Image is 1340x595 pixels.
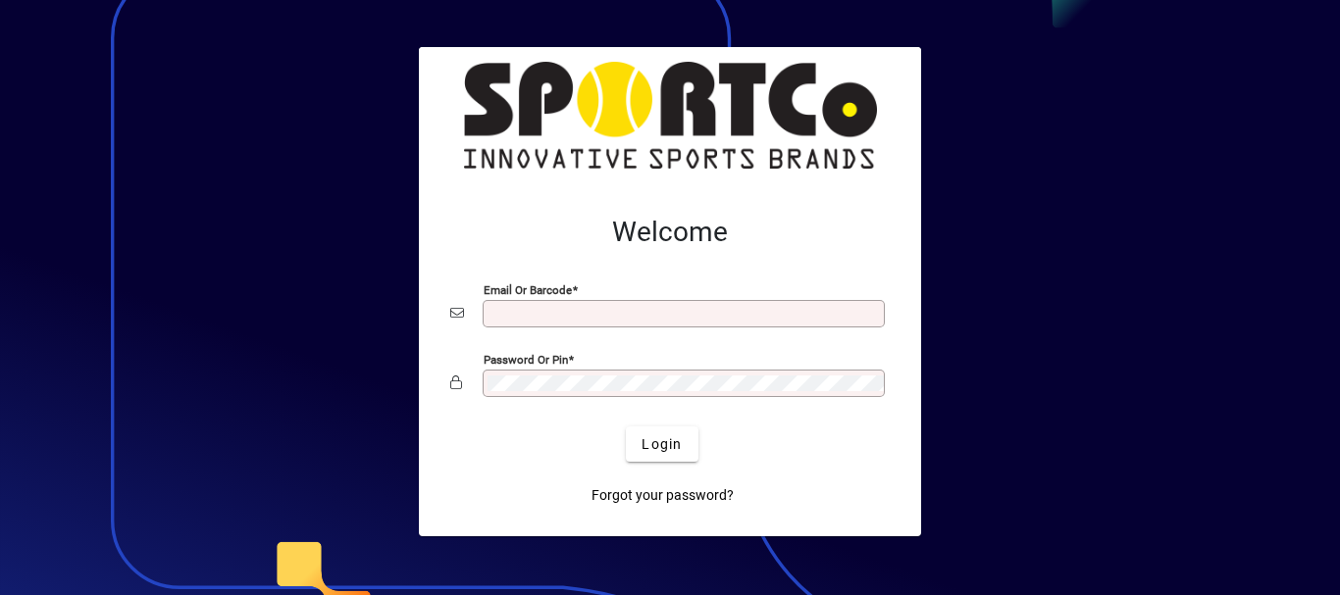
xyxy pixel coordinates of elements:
span: Forgot your password? [592,485,734,506]
h2: Welcome [450,216,890,249]
a: Forgot your password? [584,477,742,513]
mat-label: Password or Pin [484,353,568,367]
mat-label: Email or Barcode [484,283,572,297]
span: Login [642,434,682,455]
button: Login [626,426,697,462]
